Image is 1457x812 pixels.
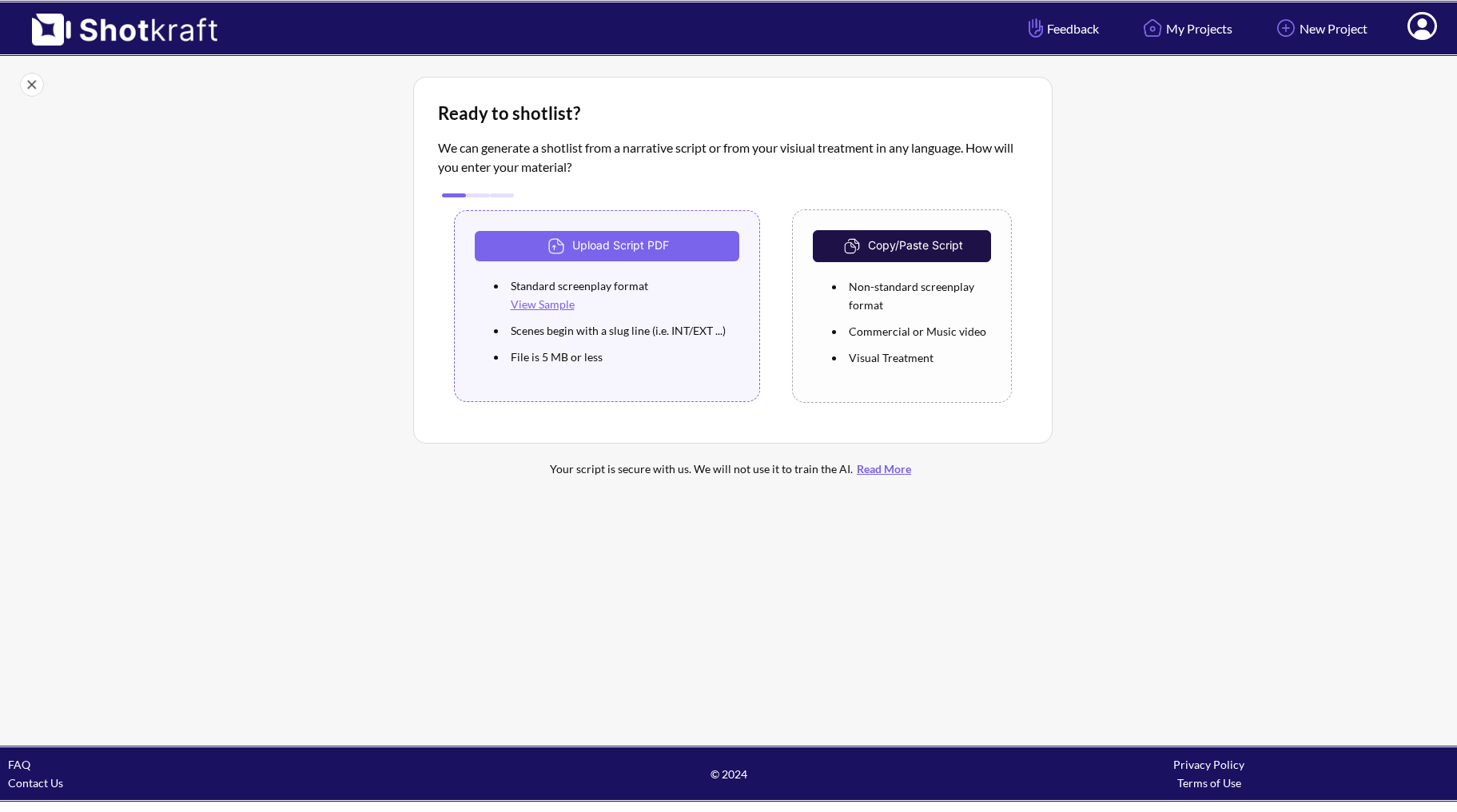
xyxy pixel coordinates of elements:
[507,344,740,370] li: File is 5 MB or less
[8,758,30,771] a: FAQ
[438,101,1028,125] div: Ready to shotlist?
[1272,14,1300,42] img: Add Icon
[969,774,1449,792] div: Terms of Use
[475,231,740,261] button: Upload Script PDF
[1127,7,1244,50] a: My Projects
[488,765,969,783] span: © 2024
[1025,14,1047,42] img: Hand Icon
[813,230,990,262] button: Copy/Paste Script
[438,138,1028,177] p: We can generate a shotlist from a narrative script or from your visiual treatment in any language...
[845,273,990,318] li: Non-standard screenplay format
[1260,7,1379,50] a: New Project
[511,297,575,311] a: View Sample
[840,234,868,258] img: CopyAndPaste Icon
[1139,14,1166,42] img: Home Icon
[507,273,740,317] li: Standard screenplay format
[1025,19,1099,38] span: Feedback
[969,755,1449,774] div: Privacy Policy
[507,317,740,344] li: Scenes begin with a slug line (i.e. INT/EXT ...)
[845,318,990,344] li: Commercial or Music video
[20,73,44,97] img: Close Icon
[544,234,572,258] img: Upload Icon
[477,460,989,478] div: Your script is secure with us. We will not use it to train the AI.
[8,776,63,790] a: Contact Us
[853,462,915,476] a: Read More
[845,344,990,371] li: Visual Treatment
